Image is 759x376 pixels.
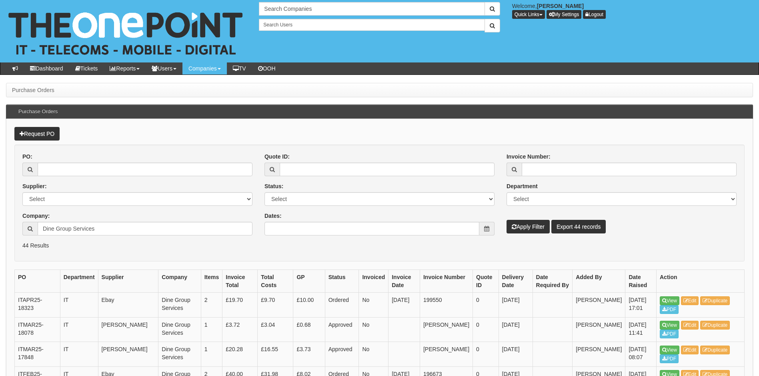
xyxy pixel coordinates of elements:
label: Supplier: [22,182,47,190]
td: [PERSON_NAME] [573,342,625,367]
b: [PERSON_NAME] [537,3,584,9]
td: No [359,317,389,342]
td: £16.55 [258,342,293,367]
td: No [359,342,389,367]
th: Invoiced [359,270,389,293]
td: 2 [201,293,222,318]
button: Apply Filter [507,220,550,233]
td: Ebay [98,293,158,318]
td: Approved [325,342,359,367]
th: Total Costs [258,270,293,293]
td: £3.73 [293,342,325,367]
label: Company: [22,212,50,220]
th: Quote ID [473,270,499,293]
td: ITAPR25-18323 [15,293,60,318]
th: Status [325,270,359,293]
th: Company [158,270,201,293]
label: Invoice Number: [507,153,551,161]
label: Department [507,182,538,190]
td: £0.68 [293,317,325,342]
a: Edit [681,346,699,354]
a: Logout [583,10,606,19]
th: Date Required By [533,270,573,293]
a: Duplicate [700,346,730,354]
a: PDF [660,330,679,338]
a: My Settings [547,10,582,19]
td: Dine Group Services [158,317,201,342]
a: PDF [660,354,679,363]
th: Invoice Total [222,270,258,293]
th: Action [657,270,745,293]
th: Supplier [98,270,158,293]
td: 1 [201,317,222,342]
th: Invoice Number [420,270,473,293]
td: [DATE] [389,293,420,318]
a: Duplicate [700,296,730,305]
td: [PERSON_NAME] [573,293,625,318]
a: Duplicate [700,321,730,330]
li: Purchase Orders [12,86,54,94]
td: IT [60,317,98,342]
td: Approved [325,317,359,342]
a: Edit [681,321,699,330]
a: Reports [104,62,146,74]
th: Delivery Date [499,270,533,293]
div: Welcome, [506,2,759,19]
p: 44 Results [22,241,737,249]
td: £19.70 [222,293,258,318]
th: GP [293,270,325,293]
th: Date Raised [625,270,657,293]
label: PO: [22,153,32,161]
td: [PERSON_NAME] [98,342,158,367]
a: OOH [252,62,282,74]
th: Department [60,270,98,293]
td: [PERSON_NAME] [573,317,625,342]
td: [PERSON_NAME] [98,317,158,342]
td: [DATE] [499,342,533,367]
td: Dine Group Services [158,293,201,318]
th: Added By [573,270,625,293]
td: 0 [473,317,499,342]
a: Users [146,62,182,74]
th: PO [15,270,60,293]
td: [DATE] 08:07 [625,342,657,367]
a: Dashboard [24,62,69,74]
td: [PERSON_NAME] [420,342,473,367]
td: IT [60,342,98,367]
a: View [660,296,679,305]
td: ITMAR25-18078 [15,317,60,342]
td: IT [60,293,98,318]
label: Dates: [264,212,282,220]
th: Invoice Date [389,270,420,293]
td: [DATE] [499,293,533,318]
h3: Purchase Orders [14,105,62,119]
a: Tickets [69,62,104,74]
a: Export 44 records [551,220,606,233]
a: PDF [660,305,679,314]
td: 199550 [420,293,473,318]
label: Status: [264,182,283,190]
a: View [660,321,679,330]
td: £10.00 [293,293,325,318]
td: [DATE] 17:01 [625,293,657,318]
td: [DATE] 11:41 [625,317,657,342]
td: Dine Group Services [158,342,201,367]
input: Search Companies [259,2,485,16]
a: Edit [681,296,699,305]
td: ITMAR25-17848 [15,342,60,367]
td: 0 [473,342,499,367]
td: £3.72 [222,317,258,342]
td: £20.28 [222,342,258,367]
label: Quote ID: [264,153,290,161]
a: View [660,346,679,354]
a: TV [227,62,252,74]
td: £9.70 [258,293,293,318]
td: £3.04 [258,317,293,342]
td: 1 [201,342,222,367]
td: [DATE] [499,317,533,342]
td: 0 [473,293,499,318]
a: Request PO [14,127,60,141]
th: Items [201,270,222,293]
a: Companies [182,62,227,74]
button: Quick Links [512,10,545,19]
